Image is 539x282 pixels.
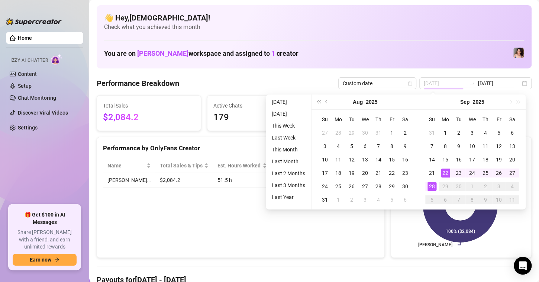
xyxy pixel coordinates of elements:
td: 2025-08-21 [372,166,385,180]
div: 29 [441,182,450,191]
td: 2025-08-27 [358,180,372,193]
td: 2025-09-27 [506,166,519,180]
div: 6 [508,128,517,137]
div: 27 [361,182,369,191]
td: 2025-09-23 [452,166,465,180]
td: 2025-09-15 [439,153,452,166]
div: 7 [427,142,436,151]
div: 16 [401,155,410,164]
td: 2025-08-16 [398,153,412,166]
div: 8 [387,142,396,151]
td: 2025-09-06 [506,126,519,140]
div: 29 [347,128,356,137]
span: Check what you achieved this month [104,23,524,31]
td: 2025-08-23 [398,166,412,180]
div: 5 [387,195,396,204]
td: 2025-08-04 [332,140,345,153]
td: 2025-08-07 [372,140,385,153]
td: [PERSON_NAME]… [103,173,155,188]
div: 6 [401,195,410,204]
td: 2025-09-30 [452,180,465,193]
div: 3 [468,128,477,137]
td: 2025-07-30 [358,126,372,140]
td: 2025-08-02 [398,126,412,140]
td: 2025-10-05 [425,193,439,206]
div: 6 [441,195,450,204]
div: 16 [454,155,463,164]
td: 2025-09-09 [452,140,465,153]
div: 6 [361,142,369,151]
li: Last Week [269,133,308,142]
button: Earn nowarrow-right [13,254,77,266]
td: 2025-09-03 [358,193,372,206]
div: 31 [427,128,436,137]
th: Fr [385,113,398,126]
td: 2025-07-28 [332,126,345,140]
a: Content [18,71,37,77]
td: 2025-09-14 [425,153,439,166]
span: 🎁 Get $100 in AI Messages [13,211,77,226]
th: Tu [452,113,465,126]
td: 2025-09-02 [345,193,358,206]
span: $2,084.2 [103,110,195,125]
td: 2025-09-02 [452,126,465,140]
th: We [358,113,372,126]
td: 2025-09-01 [439,126,452,140]
div: 13 [361,155,369,164]
div: 4 [508,182,517,191]
div: Open Intercom Messenger [514,257,532,275]
td: 2025-08-11 [332,153,345,166]
td: 2025-10-08 [465,193,479,206]
div: 2 [347,195,356,204]
th: Th [479,113,492,126]
span: Total Sales & Tips [160,161,203,170]
span: Active Chats [213,102,305,110]
td: 2025-09-17 [465,153,479,166]
div: 22 [441,169,450,177]
div: 1 [334,195,343,204]
div: 1 [468,182,477,191]
li: Last 3 Months [269,181,308,190]
button: Choose a month [460,94,470,109]
td: 2025-09-07 [425,140,439,153]
th: Fr [492,113,506,126]
span: Earn now [30,257,51,263]
th: We [465,113,479,126]
div: 22 [387,169,396,177]
li: [DATE] [269,109,308,118]
div: 28 [427,182,436,191]
td: 2025-09-28 [425,180,439,193]
div: 19 [347,169,356,177]
a: Home [18,35,32,41]
th: Su [425,113,439,126]
img: logo-BBDzfeDw.svg [6,18,62,25]
div: 3 [494,182,503,191]
td: 2025-08-29 [385,180,398,193]
th: Sa [506,113,519,126]
span: 1 [271,49,275,57]
span: Name [107,161,145,170]
td: 2025-09-04 [479,126,492,140]
td: 2025-10-10 [492,193,506,206]
div: 14 [427,155,436,164]
li: This Week [269,121,308,130]
td: 2025-08-12 [345,153,358,166]
th: Tu [345,113,358,126]
div: 26 [494,169,503,177]
td: 2025-08-25 [332,180,345,193]
a: Settings [18,125,38,131]
th: Th [372,113,385,126]
div: 10 [468,142,477,151]
div: 4 [374,195,383,204]
span: Share [PERSON_NAME] with a friend, and earn unlimited rewards [13,229,77,251]
div: 4 [481,128,490,137]
div: 9 [454,142,463,151]
td: 2025-09-12 [492,140,506,153]
td: 2025-10-04 [506,180,519,193]
th: Mo [439,113,452,126]
div: 8 [441,142,450,151]
div: 25 [481,169,490,177]
td: 2025-08-01 [385,126,398,140]
div: 24 [320,182,329,191]
li: Last Year [269,193,308,202]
